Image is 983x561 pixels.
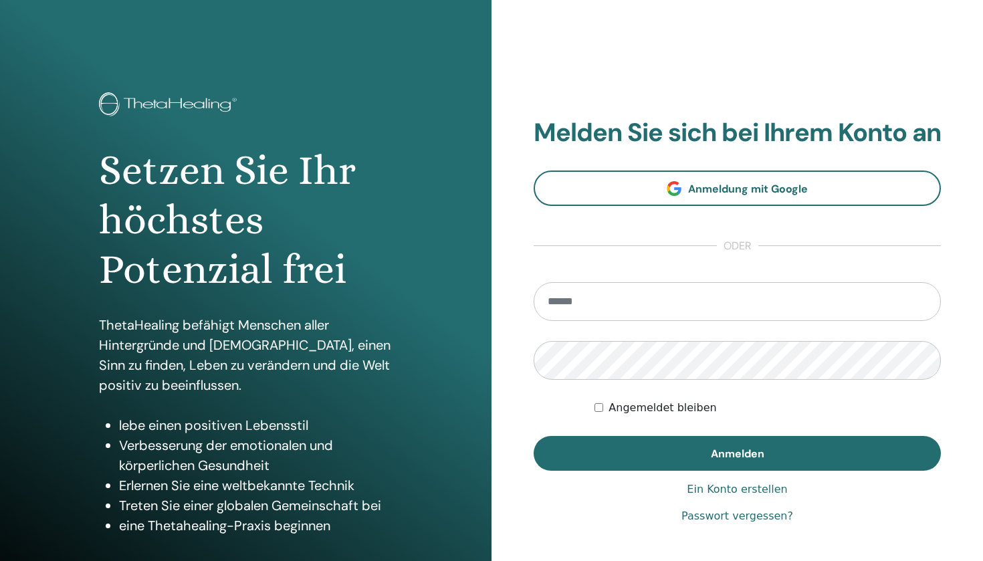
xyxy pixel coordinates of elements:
[99,315,393,395] p: ThetaHealing befähigt Menschen aller Hintergründe und [DEMOGRAPHIC_DATA], einen Sinn zu finden, L...
[99,146,393,295] h1: Setzen Sie Ihr höchstes Potenzial frei
[119,435,393,475] li: Verbesserung der emotionalen und körperlichen Gesundheit
[119,475,393,495] li: Erlernen Sie eine weltbekannte Technik
[119,495,393,516] li: Treten Sie einer globalen Gemeinschaft bei
[534,436,941,471] button: Anmelden
[717,238,758,254] span: oder
[534,171,941,206] a: Anmeldung mit Google
[594,400,941,416] div: Keep me authenticated indefinitely or until I manually logout
[681,508,793,524] a: Passwort vergessen?
[688,182,808,196] span: Anmeldung mit Google
[119,415,393,435] li: lebe einen positiven Lebensstil
[534,118,941,148] h2: Melden Sie sich bei Ihrem Konto an
[119,516,393,536] li: eine Thetahealing-Praxis beginnen
[687,481,787,497] a: Ein Konto erstellen
[609,400,716,416] label: Angemeldet bleiben
[711,447,764,461] span: Anmelden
